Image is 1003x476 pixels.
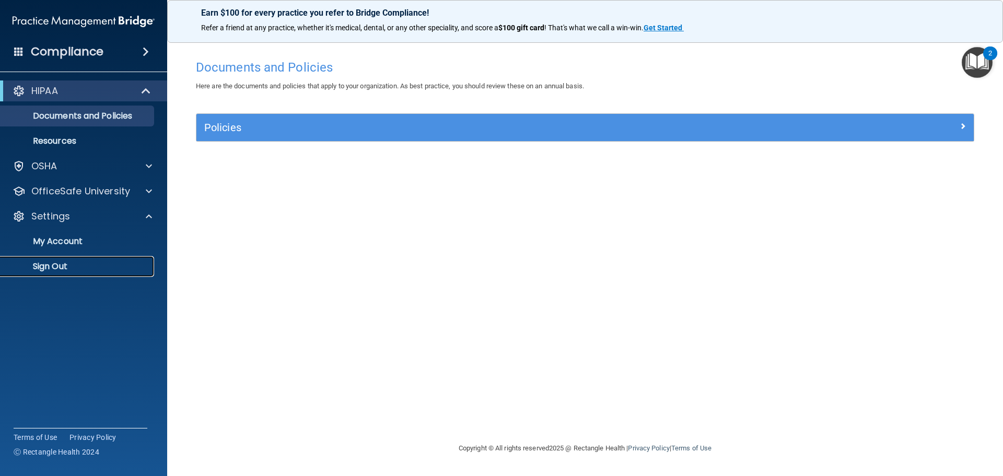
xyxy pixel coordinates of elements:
div: 2 [988,53,992,67]
img: PMB logo [13,11,155,32]
p: Settings [31,210,70,223]
p: Documents and Policies [7,111,149,121]
a: Privacy Policy [628,444,669,452]
p: OSHA [31,160,57,172]
a: HIPAA [13,85,151,97]
a: Terms of Use [14,432,57,443]
a: Privacy Policy [69,432,116,443]
a: OfficeSafe University [13,185,152,198]
a: Terms of Use [671,444,712,452]
a: Settings [13,210,152,223]
div: Copyright © All rights reserved 2025 @ Rectangle Health | | [394,432,776,465]
h4: Compliance [31,44,103,59]
p: Sign Out [7,261,149,272]
p: Earn $100 for every practice you refer to Bridge Compliance! [201,8,969,18]
p: Resources [7,136,149,146]
span: Ⓒ Rectangle Health 2024 [14,447,99,457]
span: Here are the documents and policies that apply to your organization. As best practice, you should... [196,82,584,90]
button: Open Resource Center, 2 new notifications [962,47,993,78]
h5: Policies [204,122,772,133]
p: HIPAA [31,85,58,97]
p: My Account [7,236,149,247]
strong: Get Started [644,24,682,32]
a: OSHA [13,160,152,172]
strong: $100 gift card [498,24,544,32]
h4: Documents and Policies [196,61,974,74]
p: OfficeSafe University [31,185,130,198]
span: ! That's what we call a win-win. [544,24,644,32]
a: Policies [204,119,966,136]
span: Refer a friend at any practice, whether it's medical, dental, or any other speciality, and score a [201,24,498,32]
a: Get Started [644,24,684,32]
